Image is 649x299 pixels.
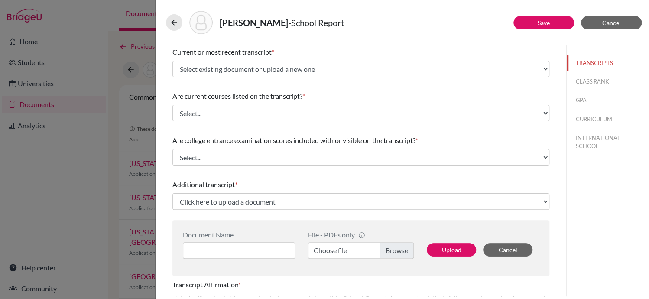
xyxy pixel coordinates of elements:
[172,48,272,56] span: Current or most recent transcript
[172,180,235,188] span: Additional transcript
[567,55,649,71] button: TRANSCRIPTS
[358,232,365,239] span: info
[220,17,288,28] strong: [PERSON_NAME]
[308,231,414,239] div: File - PDFs only
[483,243,532,257] button: Cancel
[567,74,649,89] button: CLASS RANK
[172,136,415,144] span: Are college entrance examination scores included with or visible on the transcript?
[183,231,295,239] div: Document Name
[567,112,649,127] button: CURRICULUM
[288,17,344,28] span: - School Report
[308,242,414,259] label: Choose file
[172,92,302,100] span: Are current courses listed on the transcript?
[427,243,476,257] button: Upload
[567,130,649,154] button: INTERNATIONAL SCHOOL
[567,93,649,108] button: GPA
[172,280,238,289] span: Transcript Affirmation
